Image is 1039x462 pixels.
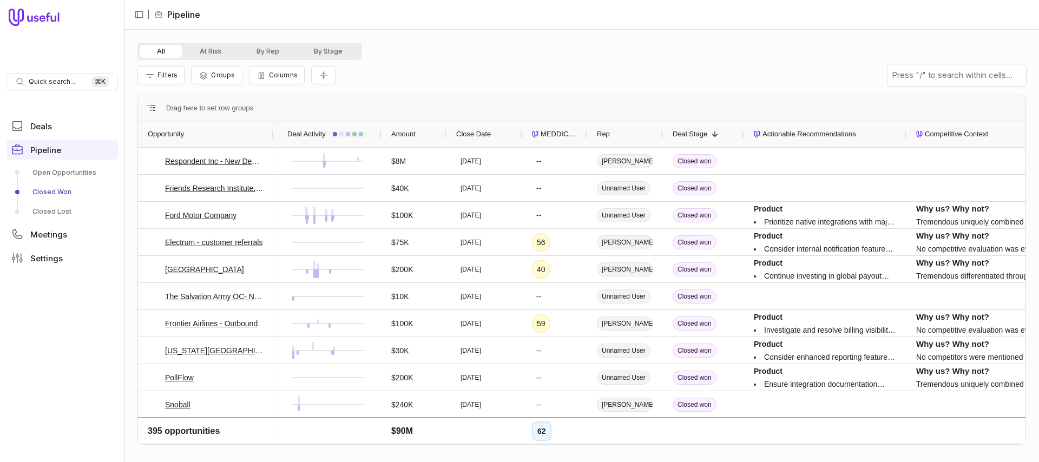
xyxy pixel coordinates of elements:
div: Pipeline submenu [6,164,118,220]
dd: Investigate and resolve billing visibility issues like [PERSON_NAME] experienced [754,324,897,336]
dd: Consider enhanced reporting features for institutional compliance requirements [754,351,897,364]
span: Unnamed User [597,289,650,303]
input: Press "/" to search within cells... [887,64,1026,86]
button: All [140,45,182,58]
span: Unnamed User [597,208,650,222]
a: Snoball [165,398,190,411]
dd: Consider internal notification features for admin-controlled environments [754,242,897,255]
span: Pipeline [30,146,61,154]
span: Closed won [673,344,716,358]
span: [PERSON_NAME] [597,262,653,276]
time: [DATE] [461,265,481,274]
span: Rep [597,128,610,141]
span: Closed won [673,208,716,222]
button: Collapse all rows [311,66,336,85]
dd: Continue investing in global payout infrastructure as key differentiator [754,269,897,282]
span: Unnamed User [597,344,650,358]
dt: Product [754,365,897,378]
time: [DATE] [461,292,481,301]
a: The Salvation Army OC- New Deal [165,290,264,303]
span: Amount [391,128,416,141]
dt: Product [754,202,897,215]
span: Unnamed User [597,371,650,385]
a: Reusely - Outbound [165,425,233,438]
span: Closed won [673,262,716,276]
a: Pipeline [6,140,118,160]
div: -- [536,398,541,411]
div: $10M [391,425,410,438]
a: Closed Won [6,183,118,201]
span: [PERSON_NAME] [597,425,653,439]
div: -- [536,209,541,222]
span: Deal Stage [673,128,707,141]
a: Friends Research Institute, Inc. [165,182,264,195]
dt: Product [754,419,897,432]
div: $8M [391,155,406,168]
div: $30K [391,344,409,357]
time: [DATE] [461,346,481,355]
div: -- [536,344,541,357]
span: Quick search... [29,77,75,86]
a: Open Opportunities [6,164,118,181]
div: $200K [391,371,413,384]
span: Closed won [673,398,716,412]
button: Columns [249,66,305,84]
span: [PERSON_NAME] [597,316,653,331]
span: Competitive Context [925,128,988,141]
span: Drag here to set row groups [166,102,253,115]
a: [GEOGRAPHIC_DATA] [165,263,244,276]
a: Ford Motor Company [165,209,236,222]
div: -- [536,425,541,438]
dd: Ensure integration documentation supports rapid implementation timelines [754,378,897,391]
div: $100K [391,317,413,330]
div: MEDDICC Score [532,121,577,147]
span: Actionable Recommendations [762,128,856,141]
span: [PERSON_NAME] [597,398,653,412]
div: 59 [537,317,545,330]
button: By Rep [239,45,297,58]
span: MEDDICC Score [541,128,577,141]
time: [DATE] [461,211,481,220]
span: Meetings [30,230,67,239]
span: Filters [157,71,177,79]
a: Electrum - customer referrals [165,236,262,249]
span: Closed won [673,154,716,168]
a: Respondent Inc - New Deal - Outbound 2023 [165,155,264,168]
button: Group Pipeline [191,66,242,84]
dd: Prioritize native integrations with major survey platforms like Toluna/Qualtrics [754,215,897,228]
span: Closed won [673,181,716,195]
kbd: ⌘ K [91,76,109,87]
div: $200K [391,263,413,276]
span: Closed won [673,235,716,249]
time: [DATE] [461,373,481,382]
a: Frontier Airlines - Outbound [165,317,258,330]
span: Deal Activity [287,128,326,141]
dd: Streamline OAuth compliance processes for multi-client integrations [754,432,897,445]
a: [US_STATE][GEOGRAPHIC_DATA] [165,344,264,357]
div: 56 [537,236,545,249]
time: [DATE] [461,238,481,247]
dt: Product [754,338,897,351]
span: Settings [30,254,63,262]
time: [DATE] [461,319,481,328]
a: Deals [6,116,118,136]
div: $10K [391,290,409,303]
span: Deals [30,122,52,130]
div: -- [536,182,541,195]
div: $75K [391,236,409,249]
time: [DATE] [461,427,481,436]
div: $100K [391,209,413,222]
span: Groups [211,71,235,79]
a: Meetings [6,225,118,244]
button: Filter Pipeline [137,66,185,84]
a: PollFlow [165,371,194,384]
div: $240K [391,398,413,411]
li: Pipeline [154,8,200,21]
span: Closed won [673,425,716,439]
span: Opportunity [148,128,184,141]
div: -- [536,290,541,303]
div: Row Groups [166,102,253,115]
button: At Risk [182,45,239,58]
span: Closed won [673,371,716,385]
button: Collapse sidebar [131,6,147,23]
